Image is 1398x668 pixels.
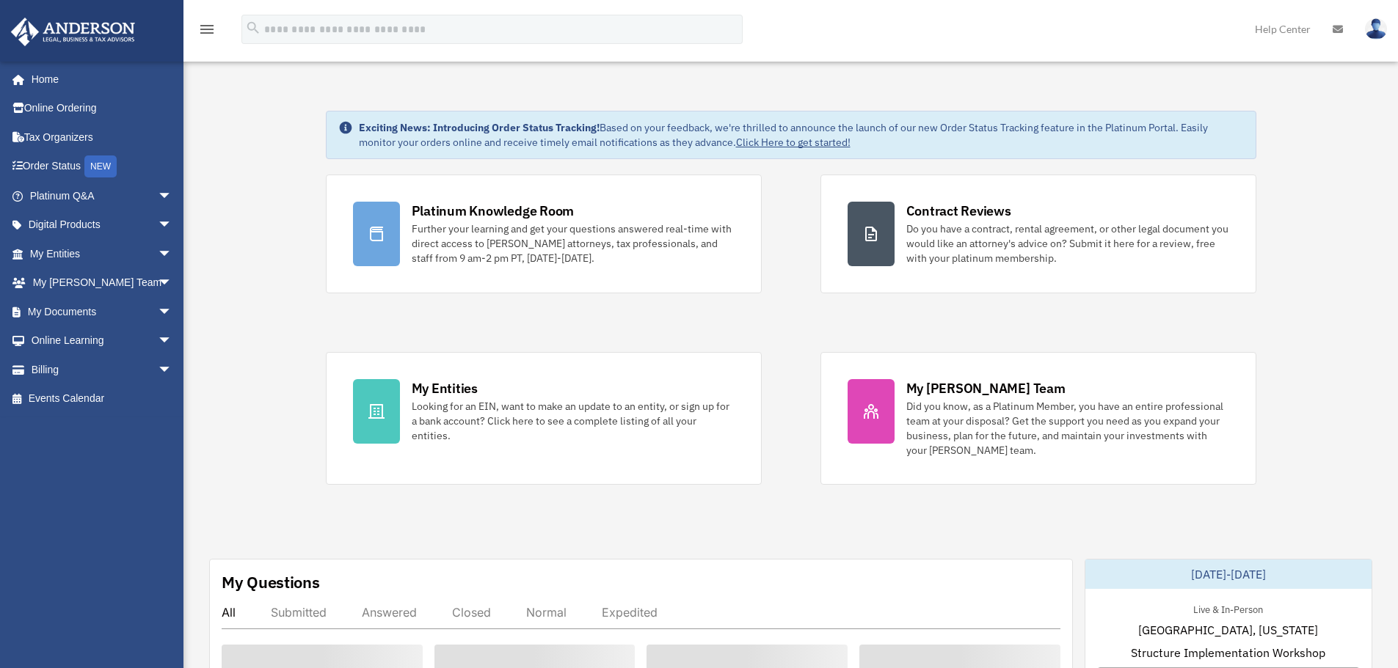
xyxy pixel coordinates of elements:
i: menu [198,21,216,38]
div: Platinum Knowledge Room [412,202,575,220]
div: Looking for an EIN, want to make an update to an entity, or sign up for a bank account? Click her... [412,399,735,443]
div: My Questions [222,571,320,593]
a: menu [198,26,216,38]
img: Anderson Advisors Platinum Portal [7,18,139,46]
span: Structure Implementation Workshop [1131,644,1325,661]
div: Did you know, as a Platinum Member, you have an entire professional team at your disposal? Get th... [906,399,1229,458]
a: Tax Organizers [10,122,194,152]
a: Online Learningarrow_drop_down [10,326,194,356]
div: Further your learning and get your questions answered real-time with direct access to [PERSON_NAM... [412,221,735,265]
div: Based on your feedback, we're thrilled to announce the launch of our new Order Status Tracking fe... [359,120,1244,150]
a: My Entitiesarrow_drop_down [10,239,194,268]
div: Expedited [602,605,658,620]
div: All [222,605,236,620]
div: [DATE]-[DATE] [1085,559,1372,589]
div: Contract Reviews [906,202,1011,220]
i: search [245,20,261,36]
a: Home [10,65,187,94]
div: Submitted [271,605,327,620]
div: Live & In-Person [1182,601,1275,616]
span: arrow_drop_down [158,297,187,327]
img: User Pic [1365,18,1387,40]
a: Online Ordering [10,94,194,123]
a: Click Here to get started! [736,136,851,149]
a: My Entities Looking for an EIN, want to make an update to an entity, or sign up for a bank accoun... [326,352,762,485]
a: My [PERSON_NAME] Team Did you know, as a Platinum Member, you have an entire professional team at... [820,352,1256,485]
div: My [PERSON_NAME] Team [906,379,1066,397]
div: My Entities [412,379,478,397]
span: arrow_drop_down [158,239,187,269]
a: My [PERSON_NAME] Teamarrow_drop_down [10,268,194,298]
a: Platinum Q&Aarrow_drop_down [10,181,194,210]
div: Do you have a contract, rental agreement, or other legal document you would like an attorney's ad... [906,221,1229,265]
strong: Exciting News: Introducing Order Status Tracking! [359,121,600,134]
span: arrow_drop_down [158,268,187,298]
span: arrow_drop_down [158,355,187,385]
div: Closed [452,605,491,620]
a: Digital Productsarrow_drop_down [10,210,194,240]
a: Events Calendar [10,384,194,414]
span: arrow_drop_down [158,181,187,211]
a: Billingarrow_drop_down [10,355,194,384]
span: [GEOGRAPHIC_DATA], [US_STATE] [1138,621,1318,639]
a: Platinum Knowledge Room Further your learning and get your questions answered real-time with dire... [326,175,762,293]
div: NEW [84,155,117,177]
a: Order StatusNEW [10,152,194,182]
span: arrow_drop_down [158,326,187,356]
div: Normal [526,605,567,620]
span: arrow_drop_down [158,210,187,241]
div: Answered [362,605,417,620]
a: Contract Reviews Do you have a contract, rental agreement, or other legal document you would like... [820,175,1256,293]
a: My Documentsarrow_drop_down [10,297,194,326]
